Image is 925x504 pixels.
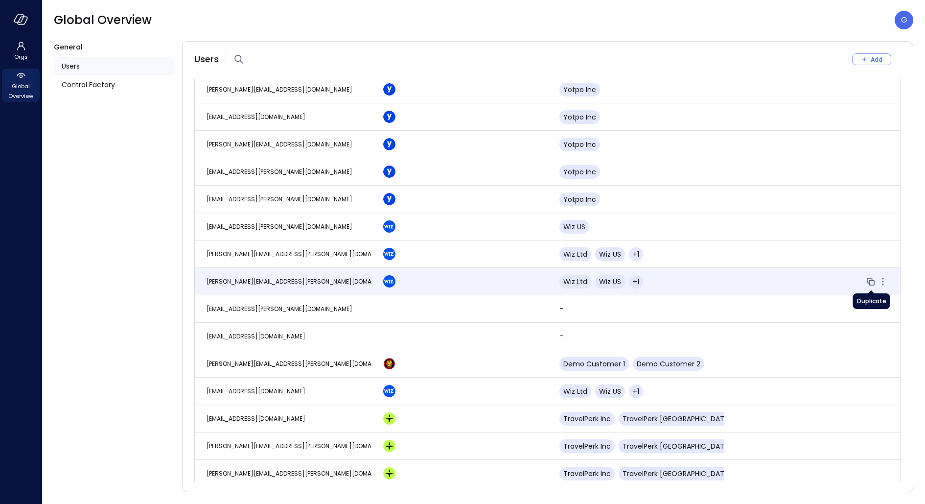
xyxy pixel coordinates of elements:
span: TravelPerk Inc [563,469,611,479]
span: [EMAIL_ADDRESS][DOMAIN_NAME] [207,113,305,121]
span: [PERSON_NAME][EMAIL_ADDRESS][PERSON_NAME][DOMAIN_NAME] [207,469,399,478]
img: rosehlgmm5jjurozkspi [383,193,395,205]
span: Orgs [14,52,28,62]
button: Add [852,53,891,65]
img: cfcvbyzhwvtbhao628kj [383,385,395,397]
div: Demo Customer [387,358,395,370]
span: [EMAIL_ADDRESS][DOMAIN_NAME] [207,414,305,423]
span: [EMAIL_ADDRESS][DOMAIN_NAME] [207,332,305,340]
div: TravelPerk [387,467,395,480]
span: [EMAIL_ADDRESS][DOMAIN_NAME] [207,387,305,395]
a: Users [54,57,174,75]
div: Add [871,54,882,65]
span: General [54,42,83,52]
span: TravelPerk [GEOGRAPHIC_DATA] [623,441,732,451]
div: Yotpo [387,193,395,205]
div: Yotpo [387,83,395,96]
span: [PERSON_NAME][EMAIL_ADDRESS][PERSON_NAME][DOMAIN_NAME] [207,250,399,258]
span: [PERSON_NAME][EMAIL_ADDRESS][DOMAIN_NAME] [207,85,352,94]
img: cfcvbyzhwvtbhao628kj [383,275,395,288]
span: Yotpo Inc [563,194,596,204]
span: [PERSON_NAME][EMAIL_ADDRESS][PERSON_NAME][DOMAIN_NAME] [207,442,399,450]
span: [PERSON_NAME][EMAIL_ADDRESS][PERSON_NAME][DOMAIN_NAME] [207,360,399,368]
span: [PERSON_NAME][EMAIL_ADDRESS][DOMAIN_NAME] [207,140,352,148]
span: Wiz US [599,277,621,287]
div: Yotpo [387,166,395,178]
span: Demo Customer 1 [563,359,625,369]
div: Orgs [2,39,40,63]
div: Yotpo [387,111,395,123]
span: Wiz Ltd [563,249,587,259]
span: Control Factory [62,79,115,90]
img: cfcvbyzhwvtbhao628kj [383,220,395,233]
span: Users [62,61,80,72]
span: Yotpo Inc [563,167,596,177]
div: TravelPerk [387,412,395,425]
div: Global Overview [2,69,40,102]
span: Yotpo Inc [563,85,596,95]
div: Wiz [387,220,395,233]
div: Guy [895,11,913,29]
span: TravelPerk [GEOGRAPHIC_DATA] [623,469,732,479]
span: Wiz US [599,249,621,259]
span: +1 [633,277,639,287]
span: Wiz Ltd [563,277,587,287]
span: Yotpo Inc [563,112,596,122]
img: rosehlgmm5jjurozkspi [383,83,395,96]
img: euz2wel6fvrjeyhjwgr9 [383,467,395,480]
span: Global Overview [6,81,36,101]
span: Users [194,53,219,66]
span: Global Overview [54,12,152,28]
div: Duplicate [857,296,886,306]
a: Control Factory [54,75,174,94]
span: +1 [633,386,639,396]
div: Wiz [387,248,395,260]
span: TravelPerk Inc [563,441,611,451]
img: rosehlgmm5jjurozkspi [383,111,395,123]
img: rosehlgmm5jjurozkspi [383,138,395,150]
span: Wiz Ltd [563,386,587,396]
span: [PERSON_NAME][EMAIL_ADDRESS][PERSON_NAME][DOMAIN_NAME] [207,277,399,286]
span: TravelPerk [GEOGRAPHIC_DATA] [623,414,732,424]
div: Add New User [852,53,901,65]
div: Wiz [387,385,395,397]
span: Wiz US [599,386,621,396]
img: cfcvbyzhwvtbhao628kj [383,248,395,260]
span: TravelPerk Inc [563,414,611,424]
div: TravelPerk [387,440,395,452]
img: rosehlgmm5jjurozkspi [383,166,395,178]
span: +1 [633,249,639,259]
span: Yotpo Inc [563,140,596,149]
span: [EMAIL_ADDRESS][PERSON_NAME][DOMAIN_NAME] [207,305,352,313]
img: scnakozdowacoarmaydw [383,358,395,370]
span: Demo Customer 2 [637,359,700,369]
span: [EMAIL_ADDRESS][PERSON_NAME][DOMAIN_NAME] [207,222,352,231]
p: G [901,14,907,26]
img: euz2wel6fvrjeyhjwgr9 [383,440,395,452]
span: [EMAIL_ADDRESS][PERSON_NAME][DOMAIN_NAME] [207,195,352,203]
div: Yotpo [387,138,395,150]
span: Wiz US [563,222,585,232]
span: [EMAIL_ADDRESS][PERSON_NAME][DOMAIN_NAME] [207,168,352,176]
p: - [559,304,755,313]
div: Wiz [387,275,395,288]
p: - [559,331,755,341]
img: euz2wel6fvrjeyhjwgr9 [383,412,395,425]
